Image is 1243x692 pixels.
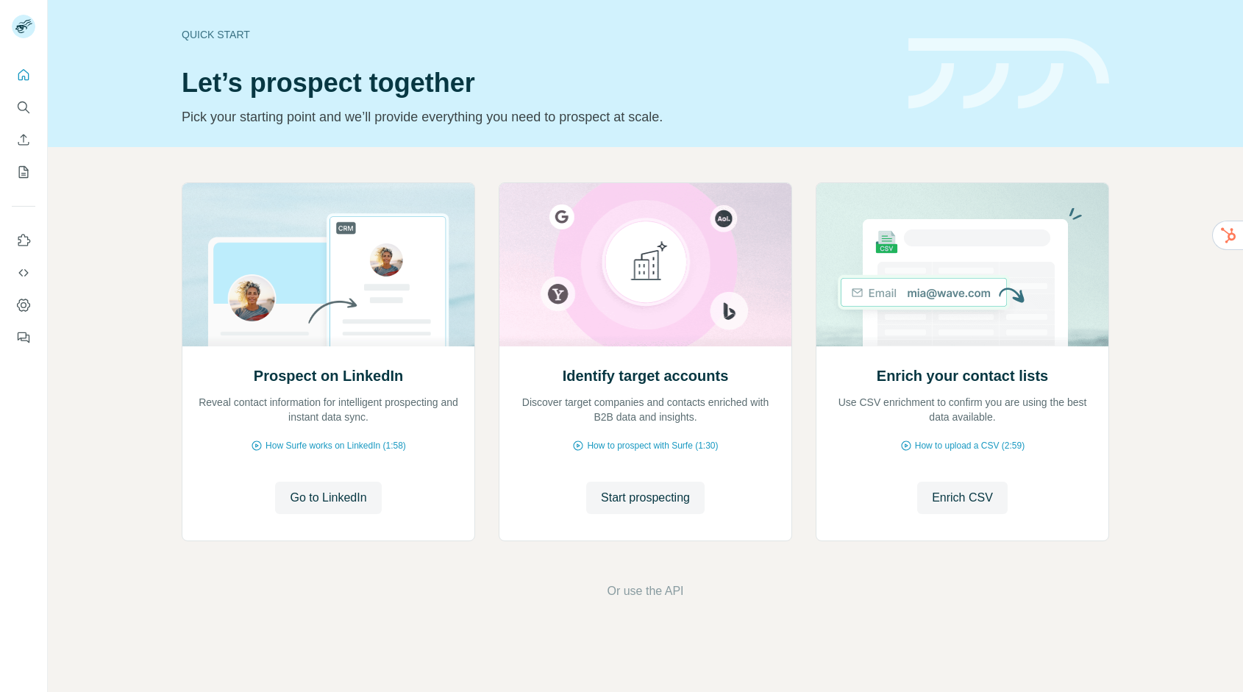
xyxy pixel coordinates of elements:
[877,365,1048,386] h2: Enrich your contact lists
[275,482,381,514] button: Go to LinkedIn
[908,38,1109,110] img: banner
[499,183,792,346] img: Identify target accounts
[816,183,1109,346] img: Enrich your contact lists
[182,68,891,98] h1: Let’s prospect together
[915,439,1025,452] span: How to upload a CSV (2:59)
[182,183,475,346] img: Prospect on LinkedIn
[587,439,718,452] span: How to prospect with Surfe (1:30)
[12,62,35,88] button: Quick start
[12,159,35,185] button: My lists
[266,439,406,452] span: How Surfe works on LinkedIn (1:58)
[290,489,366,507] span: Go to LinkedIn
[563,365,729,386] h2: Identify target accounts
[197,395,460,424] p: Reveal contact information for intelligent prospecting and instant data sync.
[12,126,35,153] button: Enrich CSV
[917,482,1008,514] button: Enrich CSV
[12,324,35,351] button: Feedback
[831,395,1094,424] p: Use CSV enrichment to confirm you are using the best data available.
[254,365,403,386] h2: Prospect on LinkedIn
[586,482,705,514] button: Start prospecting
[12,94,35,121] button: Search
[514,395,777,424] p: Discover target companies and contacts enriched with B2B data and insights.
[12,260,35,286] button: Use Surfe API
[12,292,35,318] button: Dashboard
[182,107,891,127] p: Pick your starting point and we’ll provide everything you need to prospect at scale.
[932,489,993,507] span: Enrich CSV
[607,582,683,600] button: Or use the API
[601,489,690,507] span: Start prospecting
[182,27,891,42] div: Quick start
[12,227,35,254] button: Use Surfe on LinkedIn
